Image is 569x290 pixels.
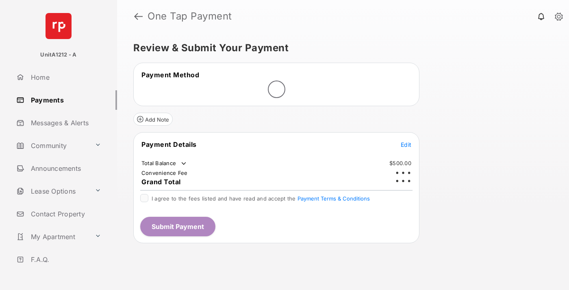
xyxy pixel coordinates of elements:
[152,195,370,202] span: I agree to the fees listed and have read and accept the
[298,195,370,202] button: I agree to the fees listed and have read and accept the
[389,159,412,167] td: $500.00
[13,181,91,201] a: Lease Options
[133,43,546,53] h5: Review & Submit Your Payment
[13,113,117,133] a: Messages & Alerts
[133,113,173,126] button: Add Note
[140,217,215,236] button: Submit Payment
[141,71,199,79] span: Payment Method
[401,141,411,148] span: Edit
[141,169,188,177] td: Convenience Fee
[13,159,117,178] a: Announcements
[13,90,117,110] a: Payments
[13,250,117,269] a: F.A.Q.
[141,178,181,186] span: Grand Total
[13,227,91,246] a: My Apartment
[141,159,188,168] td: Total Balance
[141,140,197,148] span: Payment Details
[40,51,76,59] p: UnitA1212 - A
[13,68,117,87] a: Home
[46,13,72,39] img: svg+xml;base64,PHN2ZyB4bWxucz0iaHR0cDovL3d3dy53My5vcmcvMjAwMC9zdmciIHdpZHRoPSI2NCIgaGVpZ2h0PSI2NC...
[13,136,91,155] a: Community
[148,11,232,21] strong: One Tap Payment
[401,140,411,148] button: Edit
[13,204,117,224] a: Contact Property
